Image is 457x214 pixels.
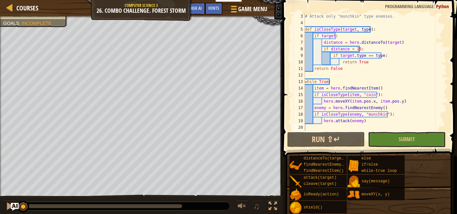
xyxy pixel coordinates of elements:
span: attack(target) [304,175,337,180]
span: isReady(action) [304,192,339,197]
img: portrait.png [347,159,360,172]
a: Courses [13,4,38,12]
span: Courses [16,4,38,12]
div: 19 [292,118,305,124]
span: ♫ [253,201,260,211]
span: findNearestEnemy() [304,162,346,167]
span: say(message) [361,179,390,184]
div: 17 [292,105,305,111]
span: distanceTo(target) [304,156,346,161]
span: if/else [361,162,378,167]
img: portrait.png [347,189,360,201]
div: 13 [292,78,305,85]
div: 7 [292,39,305,46]
span: Ask AI [191,5,202,11]
button: Game Menu [226,3,271,18]
div: 10 [292,59,305,65]
div: 15 [292,91,305,98]
div: 14 [292,85,305,91]
span: Python [436,3,449,9]
div: 5 [292,26,305,33]
button: Toggle fullscreen [266,200,279,214]
span: Hints [208,5,219,11]
span: findNearestItem() [304,169,343,173]
img: portrait.png [290,159,302,172]
button: Submit [368,132,446,147]
span: else [361,156,371,161]
div: 3 [292,13,305,20]
span: cleave(target) [304,182,337,186]
button: Adjust volume [236,200,249,214]
button: Ctrl + P: Pause [3,200,16,214]
div: 4 [292,20,305,26]
div: 11 [292,65,305,72]
div: 6 [292,33,305,39]
span: Submit [399,136,415,143]
span: while-true loop [361,169,397,173]
button: ♫ [252,200,263,214]
img: portrait.png [290,175,302,188]
img: portrait.png [290,202,302,214]
div: 8 [292,46,305,52]
div: 18 [292,111,305,118]
div: 9 [292,52,305,59]
div: 12 [292,72,305,78]
div: 16 [292,98,305,105]
span: moveXY(x, y) [361,192,390,197]
img: portrait.png [290,189,302,201]
span: Incomplete [22,21,51,26]
span: : [434,3,436,9]
span: : [19,21,22,26]
button: Ask AI [187,3,205,15]
img: portrait.png [347,175,360,188]
div: 20 [292,124,305,131]
span: Game Menu [238,5,267,13]
span: Goals [3,21,19,26]
button: Run ⇧↵ [287,132,365,147]
button: Ask AI [11,203,19,211]
span: Programming language [385,3,434,9]
span: shield() [304,205,323,210]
